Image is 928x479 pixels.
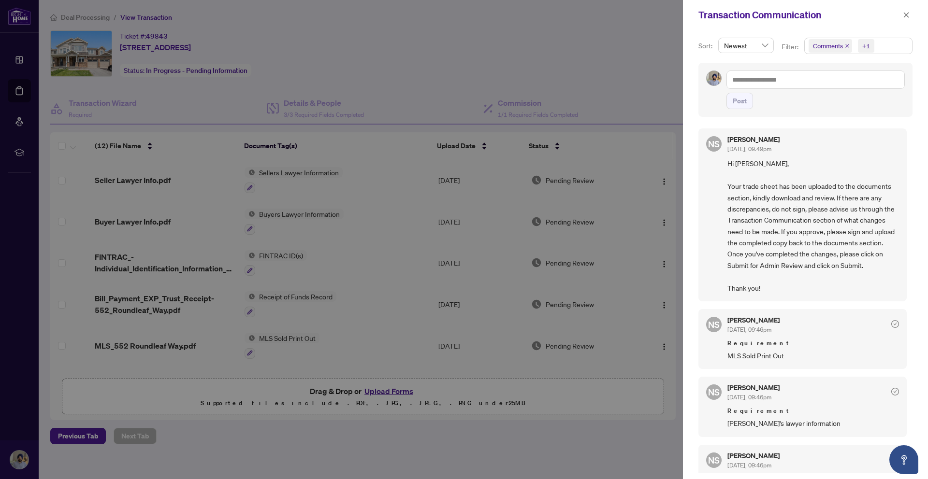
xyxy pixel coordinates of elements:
[727,452,780,459] h5: [PERSON_NAME]
[727,338,899,348] span: Requirement
[727,394,771,401] span: [DATE], 09:46pm
[708,385,720,399] span: NS
[891,320,899,328] span: check-circle
[782,42,800,52] p: Filter:
[726,93,753,109] button: Post
[698,8,900,22] div: Transaction Communication
[862,41,870,51] div: +1
[708,137,720,151] span: NS
[727,145,771,153] span: [DATE], 09:49pm
[708,453,720,467] span: NS
[891,388,899,395] span: check-circle
[727,462,771,469] span: [DATE], 09:46pm
[809,39,852,53] span: Comments
[889,445,918,474] button: Open asap
[727,136,780,143] h5: [PERSON_NAME]
[698,41,714,51] p: Sort:
[903,12,910,18] span: close
[708,318,720,331] span: NS
[727,317,780,324] h5: [PERSON_NAME]
[727,418,899,429] span: [PERSON_NAME]'s lawyer information
[845,43,850,48] span: close
[727,350,899,361] span: MLS Sold Print Out
[727,158,899,294] span: Hi [PERSON_NAME], Your trade sheet has been uploaded to the documents section, kindly download an...
[727,384,780,391] h5: [PERSON_NAME]
[724,38,768,53] span: Newest
[813,41,843,51] span: Comments
[727,326,771,333] span: [DATE], 09:46pm
[707,71,721,85] img: Profile Icon
[727,406,899,416] span: Requirement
